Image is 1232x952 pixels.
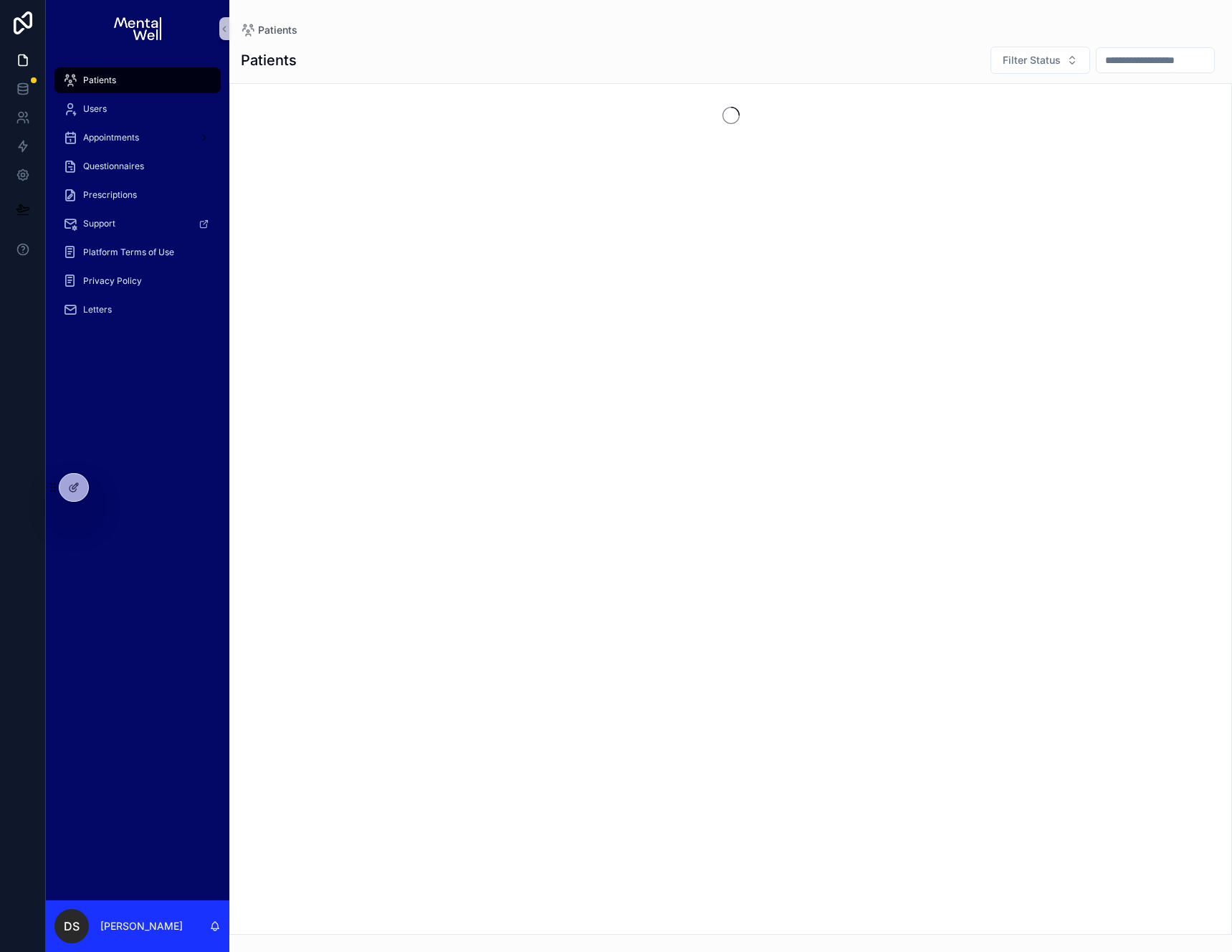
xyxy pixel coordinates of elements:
span: Users [83,103,107,115]
p: [PERSON_NAME] [100,919,183,933]
a: Support [54,211,221,237]
span: Support [83,218,115,229]
span: Letters [83,304,112,315]
button: Select Button [990,47,1090,74]
span: Patients [83,75,116,86]
span: DS [64,918,80,935]
a: Users [54,96,221,122]
img: App logo [114,17,161,40]
a: Patients [54,67,221,93]
div: scrollable content [46,57,229,341]
a: Patients [241,23,297,37]
a: Appointments [54,125,221,151]
span: Prescriptions [83,189,137,201]
h1: Patients [241,50,297,70]
a: Questionnaires [54,153,221,179]
span: Filter Status [1003,53,1061,67]
a: Letters [54,297,221,323]
span: Patients [258,23,297,37]
span: Appointments [83,132,139,143]
span: Questionnaires [83,161,144,172]
span: Platform Terms of Use [83,247,174,258]
a: Privacy Policy [54,268,221,294]
span: Privacy Policy [83,275,142,287]
a: Prescriptions [54,182,221,208]
a: Platform Terms of Use [54,239,221,265]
